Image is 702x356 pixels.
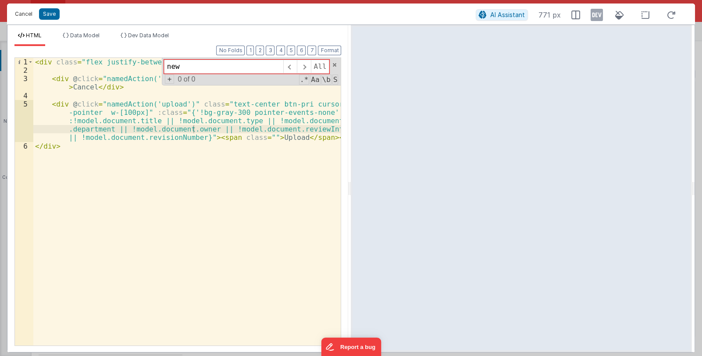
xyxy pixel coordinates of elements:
button: 2 [256,46,264,55]
button: Cancel [11,8,37,20]
span: Alt-Enter [311,60,330,74]
button: No Folds [216,46,245,55]
button: AI Assistant [476,9,528,21]
button: 5 [287,46,295,55]
button: 7 [307,46,316,55]
div: 2 [15,66,33,75]
div: 5 [15,100,33,142]
span: AI Assistant [490,11,525,18]
span: CaseSensitive Search [310,75,320,85]
span: Data Model [70,32,100,39]
span: RegExp Search [299,75,309,85]
span: HTML [26,32,42,39]
div: 3 [15,75,33,91]
div: 6 [15,142,33,150]
button: Save [39,8,60,20]
span: Toggel Replace mode [165,75,175,84]
div: 1 [15,58,33,66]
span: 771 px [538,10,561,20]
button: Format [318,46,341,55]
div: 4 [15,92,33,100]
button: 6 [297,46,306,55]
iframe: Marker.io feedback button [321,338,381,356]
span: Dev Data Model [128,32,169,39]
button: 4 [276,46,285,55]
span: 0 of 0 [174,75,199,83]
input: Search for [164,60,283,74]
button: 1 [246,46,254,55]
span: Whole Word Search [321,75,331,85]
span: Search In Selection [332,75,339,85]
button: 3 [266,46,274,55]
